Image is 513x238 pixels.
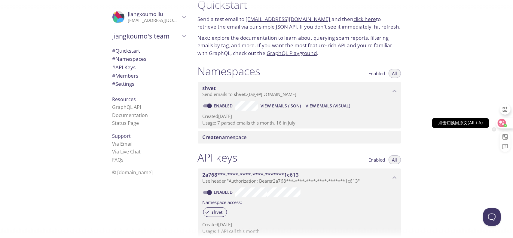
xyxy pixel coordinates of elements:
span: Settings [112,80,135,87]
a: Via Email [112,141,133,147]
p: Send a test email to and then to retrieve the email via our simple JSON API. If you don't see it ... [198,15,401,31]
span: # [112,72,116,79]
a: GraphQL Playground [267,50,317,57]
p: Usage: 1 API call this month [203,228,396,234]
button: View Emails (JSON) [258,101,303,111]
div: shvet namespace [198,82,401,100]
p: Created [DATE] [203,113,396,119]
button: Enabled [365,155,389,164]
a: click here [354,16,376,23]
span: API Keys [112,64,136,71]
span: # [112,80,116,87]
a: Enabled [213,189,235,195]
span: © [DOMAIN_NAME] [112,169,153,176]
span: shvet [208,209,227,215]
h1: API keys [198,151,238,164]
span: View Emails (JSON) [261,102,301,110]
p: Usage: 7 parsed emails this month, 16 in July [203,120,396,126]
span: # [112,64,116,71]
span: View Emails (Visual) [306,102,350,110]
span: Support [112,133,131,139]
div: Team Settings [108,80,191,88]
div: Create namespace [198,131,401,144]
a: documentation [240,34,277,41]
p: Created [DATE] [203,221,396,228]
span: Jiangkoumo's team [112,32,180,40]
span: namespace [203,134,247,141]
a: [EMAIL_ADDRESS][DOMAIN_NAME] [246,16,331,23]
span: # [112,47,116,54]
label: Namespace access: [203,197,242,206]
iframe: Help Scout Beacon - Open [483,208,501,226]
button: View Emails (Visual) [303,101,353,111]
div: Jiangkoumo liu [108,7,191,27]
p: Next: explore the to learn about querying spam reports, filtering emails by tag, and more. If you... [198,34,401,57]
a: Enabled [213,103,235,109]
a: FAQ [112,156,124,163]
div: Jiangkoumo's team [108,28,191,44]
span: Resources [112,96,136,103]
span: s [121,156,124,163]
span: Namespaces [112,55,147,62]
a: Documentation [112,112,148,119]
span: Members [112,72,139,79]
a: GraphQL API [112,104,141,110]
a: Status Page [112,120,139,126]
span: # [112,55,116,62]
button: All [389,69,401,78]
span: shvet [234,91,246,97]
h1: Namespaces [198,64,261,78]
div: shvet [203,207,227,217]
div: Namespaces [108,55,191,63]
span: shvet [203,85,216,91]
span: Send emails to . {tag} @[DOMAIN_NAME] [203,91,297,97]
div: Members [108,72,191,80]
span: Quickstart [112,47,140,54]
span: Jiangkoumo liu [128,11,163,17]
a: Via Live Chat [112,148,141,155]
span: Create [203,134,219,141]
button: Enabled [365,69,389,78]
div: API Keys [108,63,191,72]
div: Quickstart [108,47,191,55]
button: All [389,155,401,164]
p: [EMAIL_ADDRESS][DOMAIN_NAME] [128,17,180,23]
